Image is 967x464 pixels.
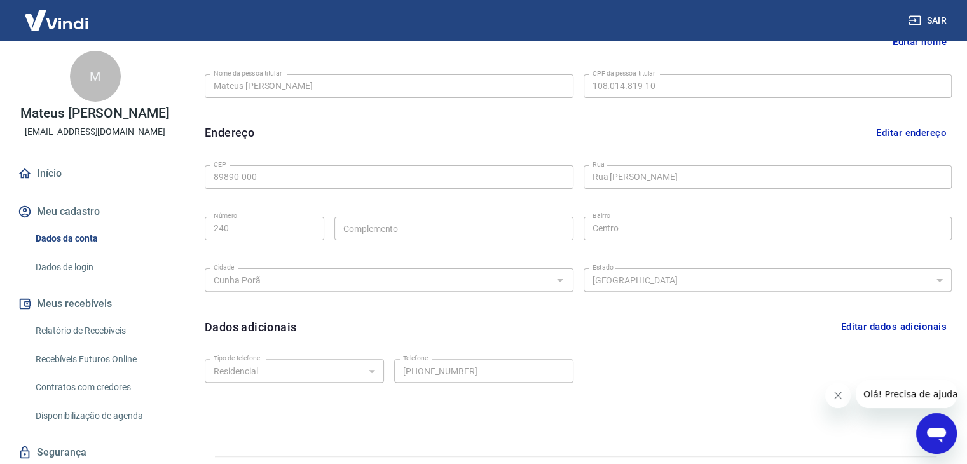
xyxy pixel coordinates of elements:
[214,69,282,78] label: Nome da pessoa titular
[31,374,175,400] a: Contratos com credores
[31,254,175,280] a: Dados de login
[205,318,296,336] h6: Dados adicionais
[209,272,549,288] input: Digite aqui algumas palavras para buscar a cidade
[15,290,175,318] button: Meus recebíveis
[15,1,98,39] img: Vindi
[593,263,614,272] label: Estado
[916,413,957,454] iframe: Botão para abrir a janela de mensagens
[593,211,610,221] label: Bairro
[888,30,952,54] button: Editar nome
[15,160,175,188] a: Início
[70,51,121,102] div: M
[214,353,260,363] label: Tipo de telefone
[825,383,851,408] iframe: Fechar mensagem
[856,380,957,408] iframe: Mensagem da empresa
[593,160,605,169] label: Rua
[403,353,428,363] label: Telefone
[31,318,175,344] a: Relatório de Recebíveis
[205,124,254,141] h6: Endereço
[31,226,175,252] a: Dados da conta
[8,9,107,19] span: Olá! Precisa de ajuda?
[31,346,175,372] a: Recebíveis Futuros Online
[214,160,226,169] label: CEP
[593,69,655,78] label: CPF da pessoa titular
[20,107,170,120] p: Mateus [PERSON_NAME]
[31,403,175,429] a: Disponibilização de agenda
[15,198,175,226] button: Meu cadastro
[835,315,952,339] button: Editar dados adicionais
[906,9,952,32] button: Sair
[871,121,952,145] button: Editar endereço
[214,211,237,221] label: Número
[25,125,165,139] p: [EMAIL_ADDRESS][DOMAIN_NAME]
[214,263,234,272] label: Cidade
